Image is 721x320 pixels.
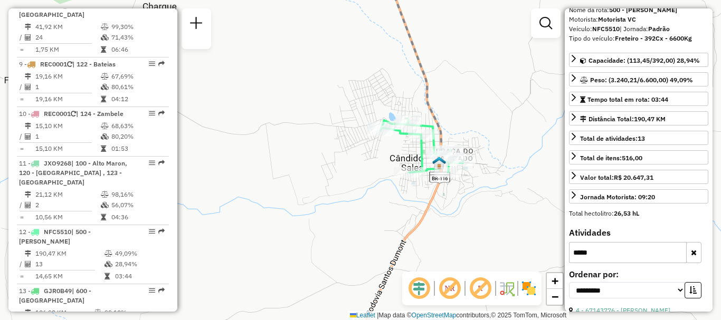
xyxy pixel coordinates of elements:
[535,13,556,34] a: Exibir filtros
[634,115,666,123] span: 190,47 KM
[111,22,164,32] td: 99,30%
[149,287,155,294] em: Opções
[67,61,72,67] i: Veículo já utilizado nesta sessão
[111,212,164,222] td: 04:36
[186,13,207,36] a: Nova sessão e pesquisa
[35,71,100,82] td: 19,16 KM
[111,121,164,131] td: 68,63%
[111,71,164,82] td: 67,69%
[101,214,106,220] i: Tempo total em rota
[35,212,100,222] td: 10,56 KM
[158,160,165,166] em: Rota exportada
[115,259,165,269] td: 28,94%
[569,209,708,218] div: Total hectolitro:
[101,24,109,30] i: % de utilização do peso
[111,44,164,55] td: 06:46
[432,156,446,170] img: PA - Cândido Sales
[105,273,110,279] i: Tempo total em rota
[158,61,165,67] em: Rota exportada
[44,159,71,167] span: JXO9268
[569,5,708,15] div: Nome da rota:
[101,146,106,152] i: Tempo total em rota
[105,261,112,267] i: % de utilização da cubagem
[638,134,645,142] strong: 13
[101,34,109,41] i: % de utilização da cubagem
[35,131,100,142] td: 1
[19,32,24,43] td: /
[25,84,31,90] i: Total de Atividades
[25,24,31,30] i: Distância Total
[412,312,457,319] a: OpenStreetMap
[25,34,31,41] i: Total de Atividades
[598,15,636,23] strong: Motorista VC
[111,131,164,142] td: 80,20%
[44,228,71,236] span: NFC5510
[648,25,670,33] strong: Padrão
[35,22,100,32] td: 41,92 KM
[580,192,655,202] div: Jornada Motorista: 09:20
[19,200,24,210] td: /
[104,307,146,318] td: 99,10%
[547,273,563,289] a: Zoom in
[76,110,124,118] span: | 124 - Zambele
[19,44,24,55] td: =
[149,110,155,117] em: Opções
[35,307,93,318] td: 106,98 KM
[25,73,31,80] i: Distância Total
[94,309,102,316] i: % de utilização do peso
[19,94,24,104] td: =
[158,228,165,235] em: Rota exportada
[580,114,666,124] div: Distância Total:
[569,15,708,24] div: Motorista:
[19,159,127,186] span: 11 -
[19,159,127,186] span: | 100 - Alto Maron, 120 - [GEOGRAPHIC_DATA] , 123 - [GEOGRAPHIC_DATA]
[685,282,701,298] button: Ordem crescente
[406,276,432,301] span: Ocultar deslocamento
[580,153,642,163] div: Total de itens:
[569,131,708,145] a: Total de atividades:13
[25,250,31,257] i: Distância Total
[71,111,76,117] i: Veículo já utilizado nesta sessão
[552,290,558,303] span: −
[569,170,708,184] a: Valor total:R$ 20.647,31
[101,191,109,198] i: % de utilização do peso
[615,34,692,42] strong: Freteiro - 392Cx - 6600Kg
[622,154,642,162] strong: 516,00
[101,96,106,102] i: Tempo total em rota
[569,24,708,34] div: Veículo:
[587,95,668,103] span: Tempo total em rota: 03:44
[19,110,124,118] span: 10 -
[35,82,100,92] td: 1
[569,34,708,43] div: Tipo do veículo:
[569,92,708,106] a: Tempo total em rota: 03:44
[377,312,378,319] span: |
[40,60,67,68] span: REC0001
[44,287,72,295] span: GJR0B49
[25,261,31,267] i: Total de Atividades
[569,72,708,86] a: Peso: (3.240,21/6.600,00) 49,09%
[35,248,104,259] td: 190,47 KM
[35,94,100,104] td: 19,16 KM
[19,287,91,304] span: 13 -
[569,53,708,67] a: Capacidade: (113,45/392,00) 28,94%
[552,274,558,287] span: +
[569,268,708,280] label: Ordenar por:
[614,173,653,181] strong: R$ 20.647,31
[569,150,708,164] a: Total de itens:516,00
[19,143,24,154] td: =
[25,133,31,140] i: Total de Atividades
[158,287,165,294] em: Rota exportada
[149,160,155,166] em: Opções
[101,123,109,129] i: % de utilização do peso
[35,44,100,55] td: 1,75 KM
[111,32,164,43] td: 71,43%
[111,200,164,210] td: 56,07%
[580,134,645,142] span: Total de atividades:
[35,121,100,131] td: 15,10 KM
[580,173,653,182] div: Valor total:
[101,133,109,140] i: % de utilização da cubagem
[589,56,700,64] span: Capacidade: (113,45/392,00) 28,94%
[620,25,670,33] span: | Jornada:
[569,189,708,203] a: Jornada Motorista: 09:20
[569,111,708,125] a: Distância Total:190,47 KM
